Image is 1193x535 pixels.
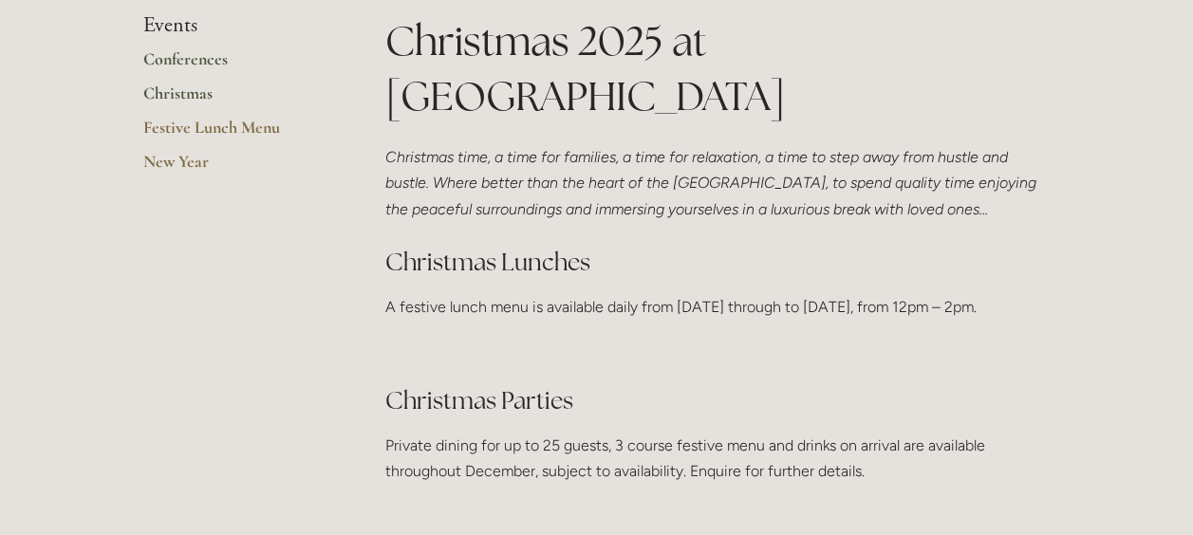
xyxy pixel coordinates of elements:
p: A festive lunch menu is available daily from [DATE] through to [DATE], from 12pm – 2pm. [385,294,1051,320]
a: New Year [143,151,325,185]
a: Conferences [143,48,325,83]
li: Events [143,13,325,38]
h1: Christmas 2025 at [GEOGRAPHIC_DATA] [385,13,1051,125]
a: Christmas [143,83,325,117]
h2: Christmas Parties [385,384,1051,417]
em: Christmas time, a time for families, a time for relaxation, a time to step away from hustle and b... [385,148,1040,217]
p: Private dining for up to 25 guests, 3 course festive menu and drinks on arrival are available thr... [385,433,1051,484]
a: Festive Lunch Menu [143,117,325,151]
h2: Christmas Lunches [385,246,1051,279]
